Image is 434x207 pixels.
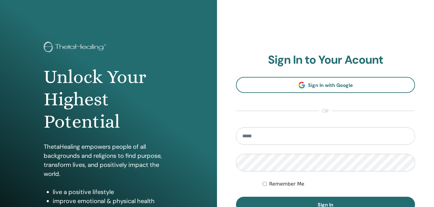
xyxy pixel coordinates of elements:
[308,82,353,88] span: Sign In with Google
[44,66,173,133] h1: Unlock Your Highest Potential
[269,180,304,188] label: Remember Me
[53,187,173,196] li: live a positive lifestyle
[236,53,415,67] h2: Sign In to Your Acount
[319,107,332,115] span: or
[236,77,415,93] a: Sign In with Google
[44,142,173,178] p: ThetaHealing empowers people of all backgrounds and religions to find purpose, transform lives, a...
[53,196,173,205] li: improve emotional & physical health
[263,180,415,188] div: Keep me authenticated indefinitely or until I manually logout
